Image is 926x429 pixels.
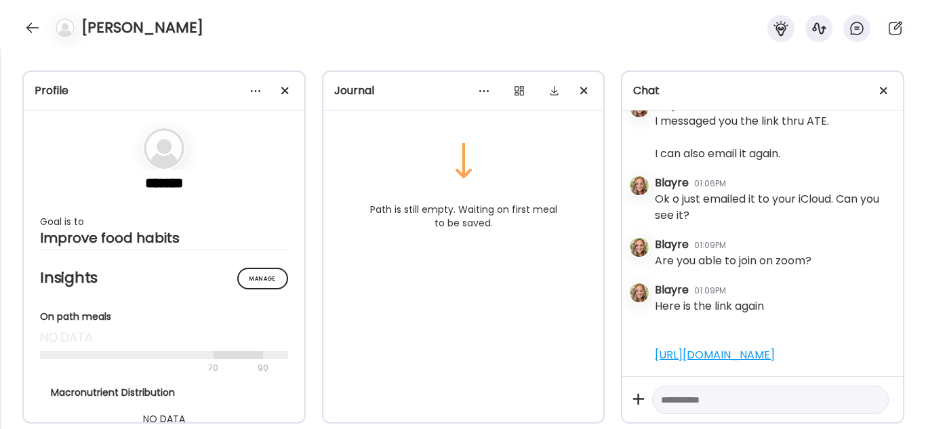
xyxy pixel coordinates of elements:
img: avatars%2Flomjb4az7MXBJImgJWgj1eivqtp1 [630,283,649,302]
div: Improve food habits [40,230,288,246]
div: On path meals [40,310,288,324]
div: NO DATA [51,411,277,427]
div: no data [40,329,288,346]
img: avatars%2Flomjb4az7MXBJImgJWgj1eivqtp1 [630,176,649,195]
a: [URL][DOMAIN_NAME] [655,347,775,363]
div: I messaged you the link thru ATE. I can also email it again. [655,113,829,162]
img: bg-avatar-default.svg [56,18,75,37]
div: 70 [40,360,254,376]
img: avatars%2Flomjb4az7MXBJImgJWgj1eivqtp1 [630,238,649,257]
div: Goal is to [40,213,288,230]
div: Chat [633,83,892,99]
div: Manage [237,268,288,289]
div: 01:09PM [694,239,726,251]
div: Profile [35,83,294,99]
h4: [PERSON_NAME] [81,17,203,39]
div: 90 [256,360,270,376]
img: bg-avatar-default.svg [144,128,184,169]
div: Path is still empty. Waiting on first meal to be saved. [355,197,572,235]
div: 01:06PM [694,178,726,190]
div: Blayre [655,282,689,298]
div: Journal [334,83,593,99]
h2: Insights [40,268,288,288]
div: Ok o just emailed it to your iCloud. Can you see it? [655,191,892,224]
div: Here is the link again [655,298,775,363]
div: Are you able to join on zoom? [655,253,811,269]
div: Blayre [655,237,689,253]
div: Macronutrient Distribution [51,386,277,400]
div: 01:09PM [694,285,726,297]
div: Blayre [655,175,689,191]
